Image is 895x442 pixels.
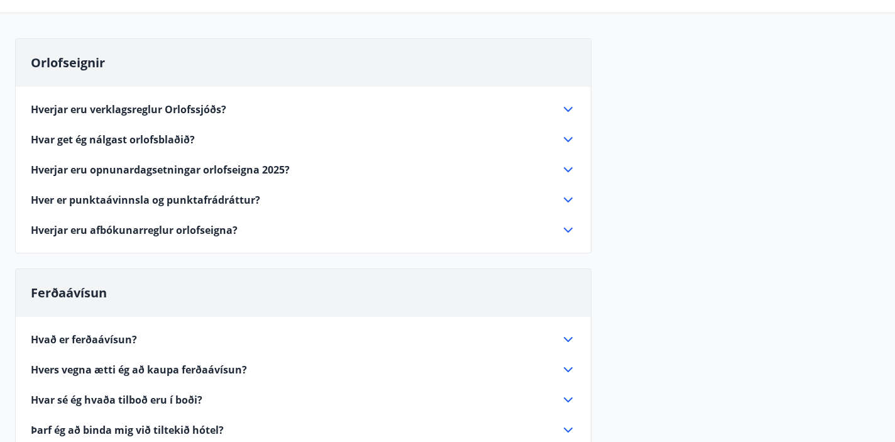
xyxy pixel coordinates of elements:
span: Hverjar eru verklagsreglur Orlofssjóðs? [31,102,226,116]
span: Hver er punktaávinnsla og punktafrádráttur? [31,193,260,207]
div: Hvar sé ég hvaða tilboð eru í boði? [31,392,576,407]
div: Hver er punktaávinnsla og punktafrádráttur? [31,192,576,207]
span: Hverjar eru afbókunarreglur orlofseigna? [31,223,238,237]
span: Hverjar eru opnunardagsetningar orlofseigna 2025? [31,163,290,177]
span: Hvar get ég nálgast orlofsblaðið? [31,133,195,146]
div: Þarf ég að binda mig við tiltekið hótel? [31,423,576,438]
span: Hvað er ferðaávísun? [31,333,137,346]
span: Hvar sé ég hvaða tilboð eru í boði? [31,393,202,407]
div: Hverjar eru verklagsreglur Orlofssjóðs? [31,102,576,117]
span: Orlofseignir [31,54,105,71]
span: Þarf ég að binda mig við tiltekið hótel? [31,423,224,437]
div: Hverjar eru opnunardagsetningar orlofseigna 2025? [31,162,576,177]
div: Hverjar eru afbókunarreglur orlofseigna? [31,223,576,238]
div: Hvað er ferðaávísun? [31,332,576,347]
div: Hvar get ég nálgast orlofsblaðið? [31,132,576,147]
span: Ferðaávísun [31,284,107,301]
span: Hvers vegna ætti ég að kaupa ferðaávísun? [31,363,247,377]
div: Hvers vegna ætti ég að kaupa ferðaávísun? [31,362,576,377]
